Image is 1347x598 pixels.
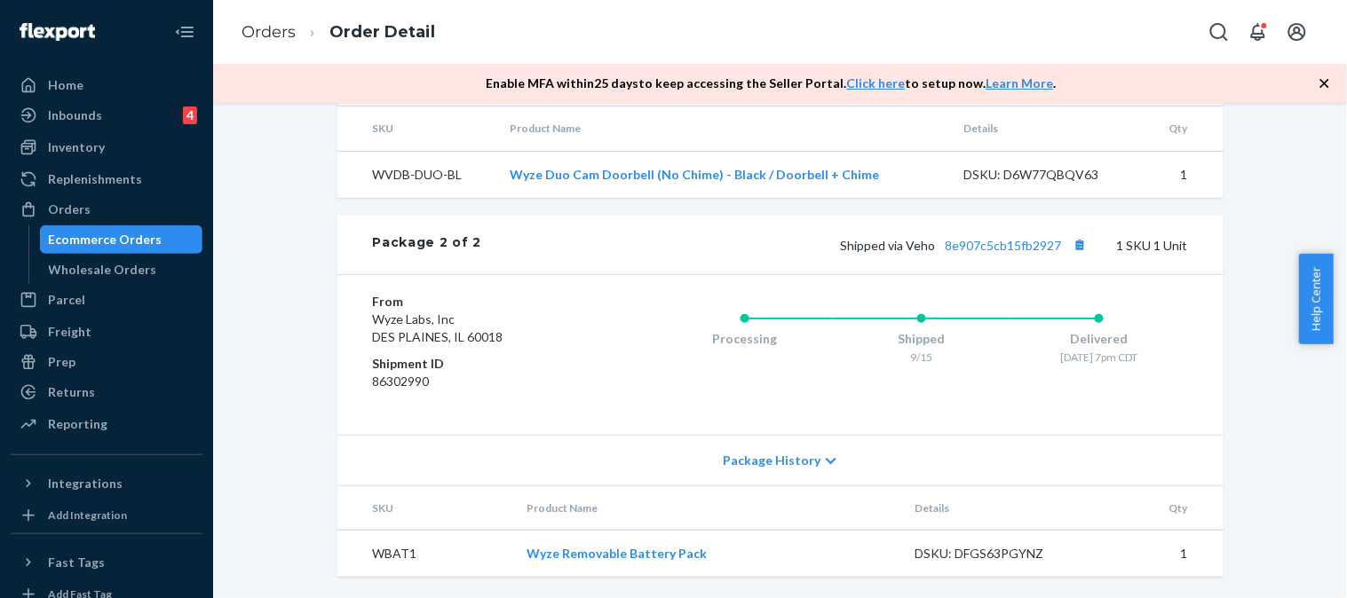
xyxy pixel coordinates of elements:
[373,355,585,373] dt: Shipment ID
[1280,14,1315,50] button: Open account menu
[1096,486,1223,531] th: Qty
[481,233,1187,256] div: 1 SKU 1 Unit
[833,330,1010,348] div: Shipped
[950,106,1145,151] th: Details
[48,201,91,218] div: Orders
[946,238,1062,253] a: 8e907c5cb15fb2927
[40,225,203,254] a: Ecommerce Orders
[48,415,107,433] div: Reporting
[167,14,202,50] button: Close Navigation
[373,311,503,344] span: Wyze Labs, Inc DES PLAINES, IL 60018
[337,486,512,531] th: SKU
[1201,14,1237,50] button: Open Search Box
[329,22,435,42] a: Order Detail
[724,452,821,469] span: Package History
[48,383,95,401] div: Returns
[48,291,85,309] div: Parcel
[1010,330,1188,348] div: Delivered
[841,238,1092,253] span: Shipped via Veho
[48,508,127,523] div: Add Integration
[512,486,901,531] th: Product Name
[1299,254,1334,344] button: Help Center
[11,195,202,224] a: Orders
[20,23,95,41] img: Flexport logo
[1145,151,1224,198] td: 1
[11,548,202,577] button: Fast Tags
[11,348,202,376] a: Prep
[373,373,585,390] dd: 86302990
[337,106,496,151] th: SKU
[1096,530,1223,577] td: 1
[11,133,202,161] a: Inventory
[1240,14,1276,50] button: Open notifications
[11,286,202,314] a: Parcel
[833,350,1010,365] div: 9/15
[11,505,202,526] a: Add Integration
[847,75,906,90] a: Click here
[373,233,482,256] div: Package 2 of 2
[48,475,123,492] div: Integrations
[11,378,202,406] a: Returns
[227,6,449,59] ol: breadcrumbs
[1069,233,1092,256] button: Copy tracking number
[656,330,834,348] div: Processing
[242,22,296,42] a: Orders
[48,323,91,341] div: Freight
[11,165,202,193] a: Replenishments
[183,106,197,124] div: 4
[986,75,1054,90] a: Learn More
[11,469,202,498] button: Integrations
[964,166,1131,184] div: DSKU: D6W77QBQV63
[49,231,162,248] div: Ecommerce Orders
[48,170,142,188] div: Replenishments
[527,546,707,561] a: Wyze Removable Battery Pack
[49,261,157,279] div: Wholesale Orders
[511,167,880,182] a: Wyze Duo Cam Doorbell (No Chime) - Black / Doorbell + Chime
[337,151,496,198] td: WVDB-DUO-BL
[901,486,1097,531] th: Details
[48,138,105,156] div: Inventory
[11,71,202,99] a: Home
[48,554,105,571] div: Fast Tags
[11,410,202,438] a: Reporting
[1010,350,1188,365] div: [DATE] 7pm CDT
[337,530,512,577] td: WBAT1
[487,75,1057,92] p: Enable MFA within 25 days to keep accessing the Seller Portal. to setup now. .
[915,545,1082,563] div: DSKU: DFGS63PGYNZ
[373,293,585,311] dt: From
[11,101,202,130] a: Inbounds4
[40,256,203,284] a: Wholesale Orders
[496,106,950,151] th: Product Name
[11,318,202,346] a: Freight
[48,106,102,124] div: Inbounds
[48,76,83,94] div: Home
[48,353,75,371] div: Prep
[1145,106,1224,151] th: Qty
